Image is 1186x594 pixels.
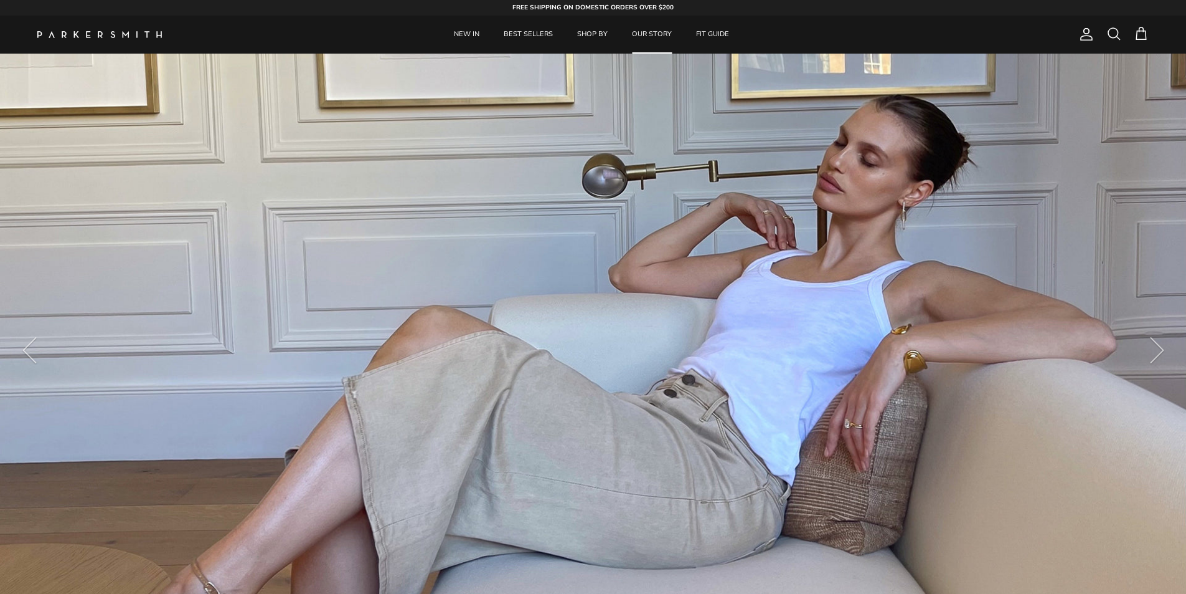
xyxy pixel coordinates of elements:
[443,16,491,54] a: NEW IN
[492,16,564,54] a: BEST SELLERS
[685,16,740,54] a: FIT GUIDE
[1074,27,1094,42] a: Account
[186,16,998,54] div: Primary
[621,16,683,54] a: OUR STORY
[512,3,674,12] strong: FREE SHIPPING ON DOMESTIC ORDERS OVER $200
[37,31,162,38] img: Parker Smith
[566,16,619,54] a: SHOP BY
